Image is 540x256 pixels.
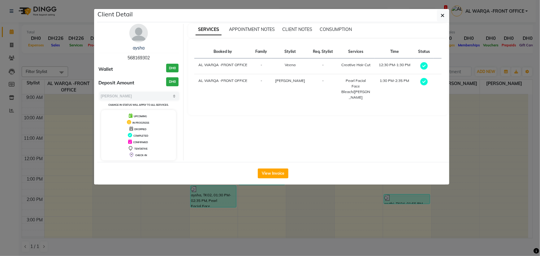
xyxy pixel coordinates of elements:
th: Services [337,45,375,58]
td: - [252,58,271,74]
span: Veena [285,62,296,67]
span: Wallet [99,66,113,73]
span: CHECK-IN [135,154,147,157]
a: aysha [133,45,145,51]
span: CLIENT NOTES [282,27,312,32]
th: Family [252,45,271,58]
span: CONSUMPTION [320,27,352,32]
th: Stylist [271,45,309,58]
td: 1:30 PM-2:35 PM [375,74,414,104]
span: 568169302 [127,55,150,61]
div: Creative Hair Cut [341,62,371,68]
h5: Client Detail [98,10,133,19]
div: Pearl Facial [341,78,371,83]
th: Status [414,45,434,58]
span: Deposit Amount [99,79,135,87]
span: COMPLETED [133,134,148,137]
img: avatar [129,24,148,42]
h3: DH0 [166,64,179,73]
th: Time [375,45,414,58]
span: APPOINTMENT NOTES [229,27,275,32]
small: Change in status will apply to all services. [108,103,169,106]
span: SERVICES [196,24,222,35]
th: Req. Stylist [309,45,337,58]
span: UPCOMING [134,115,147,118]
span: CONFIRMED [133,141,148,144]
span: TENTATIVE [134,147,148,150]
td: AL WARQA -FRONT OFFICE [194,58,252,74]
button: View Invoice [258,169,288,178]
h3: DH0 [166,77,179,86]
span: [PERSON_NAME] [275,78,305,83]
td: - [252,74,271,104]
td: - [309,74,337,104]
div: Face Bleach/[PERSON_NAME] [341,83,371,100]
td: - [309,58,337,74]
td: 12:30 PM-1:30 PM [375,58,414,74]
span: DROPPED [134,128,146,131]
th: Booked by [194,45,252,58]
span: IN PROGRESS [132,121,149,124]
td: AL WARQA -FRONT OFFICE [194,74,252,104]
